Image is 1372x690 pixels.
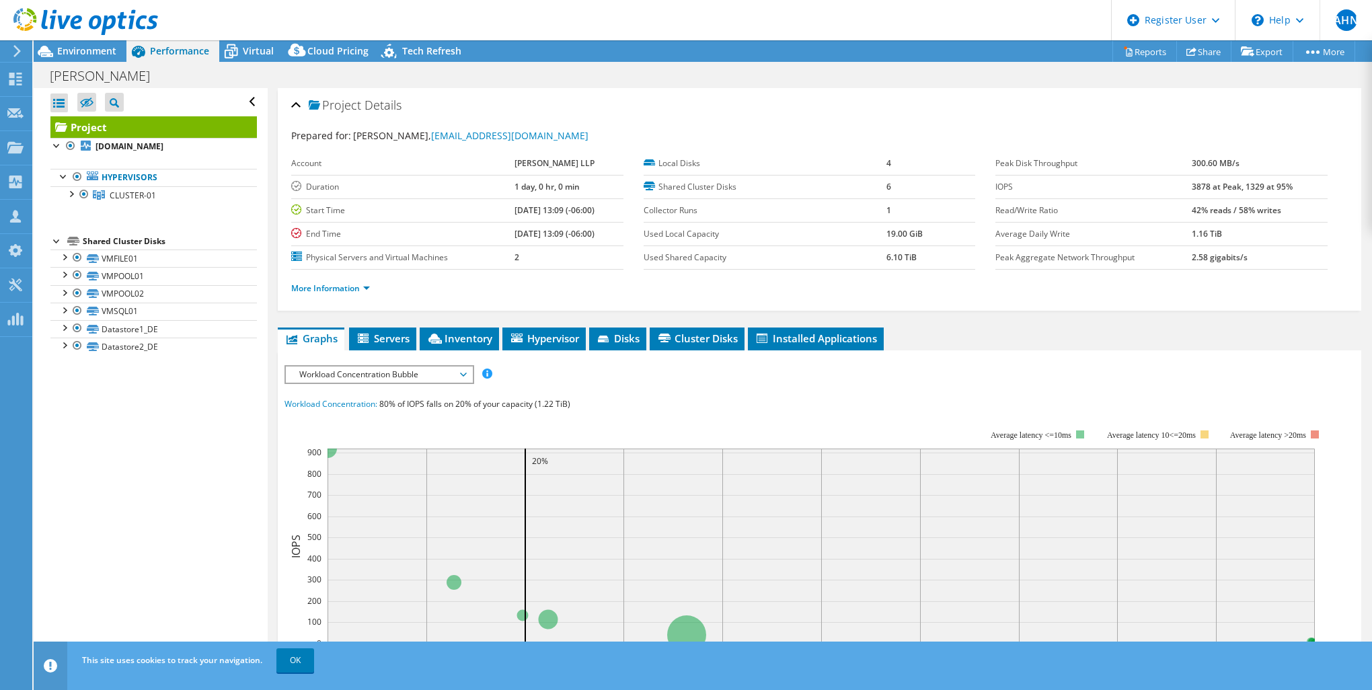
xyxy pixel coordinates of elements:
label: End Time [291,227,514,241]
b: [DOMAIN_NAME] [96,141,163,152]
a: Datastore1_DE [50,320,257,338]
span: Project [309,99,361,112]
label: Peak Aggregate Network Throughput [995,251,1192,264]
text: 600 [307,510,321,522]
div: Shared Cluster Disks [83,233,257,250]
label: Start Time [291,204,514,217]
label: Average Daily Write [995,227,1192,241]
a: Project [50,116,257,138]
span: Workload Concentration: [284,398,377,410]
b: 3878 at Peak, 1329 at 95% [1192,181,1293,192]
label: Used Shared Capacity [644,251,887,264]
a: VMSQL01 [50,303,257,320]
span: Performance [150,44,209,57]
b: 2 [514,252,519,263]
b: 2.58 gigabits/s [1192,252,1248,263]
a: OK [276,648,314,673]
b: [DATE] 13:09 (-06:00) [514,204,595,216]
label: Account [291,157,514,170]
b: 1 day, 0 hr, 0 min [514,181,580,192]
text: 700 [307,489,321,500]
tspan: Average latency <=10ms [991,430,1071,440]
a: VMPOOL01 [50,267,257,284]
a: Export [1231,41,1293,62]
label: Peak Disk Throughput [995,157,1192,170]
a: [EMAIL_ADDRESS][DOMAIN_NAME] [431,129,588,142]
label: Read/Write Ratio [995,204,1192,217]
svg: \n [1252,14,1264,26]
b: [PERSON_NAME] LLP [514,157,595,169]
span: CLUSTER-01 [110,190,156,201]
span: Details [365,97,402,113]
span: [PERSON_NAME], [353,129,588,142]
b: 19.00 GiB [886,228,923,239]
b: 42% reads / 58% writes [1192,204,1281,216]
a: VMFILE01 [50,250,257,267]
label: IOPS [995,180,1192,194]
b: 6.10 TiB [886,252,917,263]
text: 20% [532,455,548,467]
label: Collector Runs [644,204,887,217]
span: Cloud Pricing [307,44,369,57]
span: Virtual [243,44,274,57]
a: CLUSTER-01 [50,186,257,204]
h1: [PERSON_NAME] [44,69,171,83]
span: Graphs [284,332,338,345]
text: 800 [307,468,321,480]
label: Used Local Capacity [644,227,887,241]
b: 1.16 TiB [1192,228,1222,239]
b: 6 [886,181,891,192]
span: AHN [1336,9,1357,31]
label: Shared Cluster Disks [644,180,887,194]
b: 300.60 MB/s [1192,157,1240,169]
b: [DATE] 13:09 (-06:00) [514,228,595,239]
a: Reports [1112,41,1177,62]
b: 4 [886,157,891,169]
text: 300 [307,574,321,585]
span: Workload Concentration Bubble [293,367,465,383]
label: Local Disks [644,157,887,170]
label: Duration [291,180,514,194]
tspan: Average latency 10<=20ms [1107,430,1196,440]
text: Average latency >20ms [1230,430,1306,440]
span: Installed Applications [755,332,877,345]
span: Servers [356,332,410,345]
text: 100 [307,616,321,627]
a: VMPOOL02 [50,285,257,303]
span: 80% of IOPS falls on 20% of your capacity (1.22 TiB) [379,398,570,410]
text: 900 [307,447,321,458]
a: More [1293,41,1355,62]
a: More Information [291,282,370,294]
a: Share [1176,41,1231,62]
text: 500 [307,531,321,543]
label: Prepared for: [291,129,351,142]
a: Datastore2_DE [50,338,257,355]
text: 0 [317,638,321,649]
text: 400 [307,553,321,564]
span: Environment [57,44,116,57]
b: 1 [886,204,891,216]
span: This site uses cookies to track your navigation. [82,654,262,666]
a: Hypervisors [50,169,257,186]
span: Inventory [426,332,492,345]
span: Cluster Disks [656,332,738,345]
label: Physical Servers and Virtual Machines [291,251,514,264]
text: IOPS [289,534,303,558]
a: [DOMAIN_NAME] [50,138,257,155]
text: 200 [307,595,321,607]
span: Tech Refresh [402,44,461,57]
span: Disks [596,332,640,345]
span: Hypervisor [509,332,579,345]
